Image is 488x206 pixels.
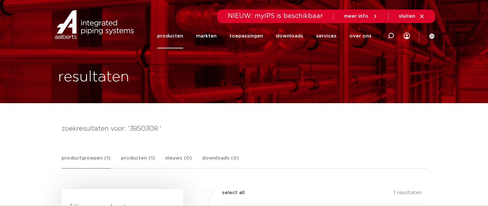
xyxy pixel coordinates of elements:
[202,154,239,168] a: downloads (0)
[157,24,372,48] nav: Menu
[228,13,323,19] span: NIEUW: myIPS is beschikbaar
[212,189,244,197] label: select all
[276,24,303,48] a: downloads
[394,189,422,199] p: 1 resultaten
[344,14,368,19] span: meer info
[165,154,192,168] a: nieuws (0)
[121,154,155,168] a: producten (1)
[399,13,425,19] a: sluiten
[157,24,183,48] a: producten
[62,124,427,134] h4: zoekresultaten voor: '3850308 '
[229,24,263,48] a: toepassingen
[316,24,337,48] a: services
[399,14,415,19] span: sluiten
[344,13,378,19] a: meer info
[349,24,372,48] a: over ons
[62,154,111,169] a: productgroepen (1)
[58,67,129,87] h1: resultaten
[196,24,217,48] a: markten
